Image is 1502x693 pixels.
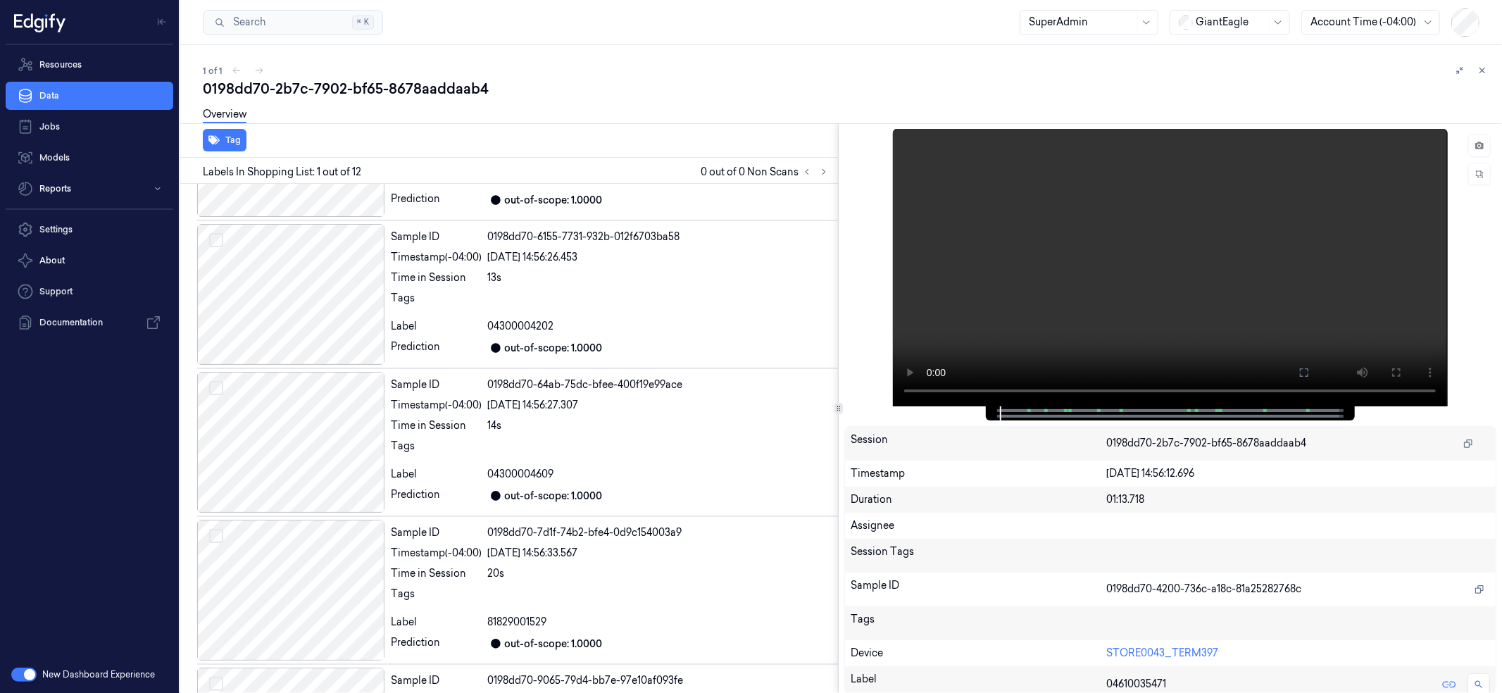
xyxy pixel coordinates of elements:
div: Time in Session [391,566,482,581]
div: [DATE] 14:56:26.453 [487,250,832,265]
div: Tags [391,439,482,461]
div: Device [851,646,1106,661]
div: out-of-scope: 1.0000 [504,341,602,356]
a: Support [6,277,173,306]
a: Overview [203,107,246,123]
span: 0198dd70-2b7c-7902-bf65-8678aaddaab4 [1106,436,1306,451]
div: Sample ID [391,377,482,392]
button: Reports [6,175,173,203]
span: 04300004609 [487,467,553,482]
div: 0198dd70-64ab-75dc-bfee-400f19e99ace [487,377,832,392]
div: 14s [487,418,832,433]
div: out-of-scope: 1.0000 [504,489,602,504]
div: Prediction [391,192,482,208]
div: Timestamp [851,466,1106,481]
span: 1 of 1 [203,65,223,77]
a: Resources [6,51,173,79]
div: 0198dd70-9065-79d4-bb7e-97e10af093fe [487,673,832,688]
button: About [6,246,173,275]
div: 0198dd70-2b7c-7902-bf65-8678aaddaab4 [203,79,1491,99]
div: Duration [851,492,1106,507]
div: Sample ID [391,525,482,540]
a: Models [6,144,173,172]
div: Assignee [851,518,1490,533]
a: Data [6,82,173,110]
div: [DATE] 14:56:33.567 [487,546,832,561]
div: 0198dd70-6155-7731-932b-012f6703ba58 [487,230,832,244]
div: 01:13.718 [1106,492,1490,507]
div: 0198dd70-7d1f-74b2-bfe4-0d9c154003a9 [487,525,832,540]
div: out-of-scope: 1.0000 [504,637,602,651]
span: 0 out of 0 Non Scans [701,163,832,180]
span: 04300004202 [487,319,553,334]
div: Time in Session [391,418,482,433]
div: Label [391,615,482,630]
button: Tag [203,129,246,151]
button: Select row [209,677,223,691]
div: out-of-scope: 1.0000 [504,193,602,208]
a: Jobs [6,113,173,141]
button: Select row [209,233,223,247]
div: Label [391,319,482,334]
div: Prediction [391,487,482,504]
div: Label [391,467,482,482]
button: Select row [209,529,223,543]
div: Tags [851,612,1106,635]
a: Documentation [6,308,173,337]
button: Toggle Navigation [151,11,173,33]
div: Tags [391,291,482,313]
div: Timestamp (-04:00) [391,546,482,561]
span: 04610035471 [1106,677,1166,692]
a: STORE0043_TERM397 [1106,647,1218,659]
div: [DATE] 14:56:12.696 [1106,466,1490,481]
span: 0198dd70-4200-736c-a18c-81a25282768c [1106,582,1301,597]
a: Settings [6,216,173,244]
div: Timestamp (-04:00) [391,398,482,413]
div: [DATE] 14:56:27.307 [487,398,832,413]
span: Labels In Shopping List: 1 out of 12 [203,165,361,180]
button: Search⌘K [203,10,383,35]
div: Sample ID [851,578,1106,601]
div: Sample ID [391,230,482,244]
div: Timestamp (-04:00) [391,250,482,265]
div: Time in Session [391,270,482,285]
button: Select row [209,381,223,395]
div: Prediction [391,339,482,356]
div: 20s [487,566,832,581]
div: Sample ID [391,673,482,688]
div: Session Tags [851,544,1106,567]
span: Search [227,15,265,30]
div: Prediction [391,635,482,652]
span: 81829001529 [487,615,546,630]
div: 13s [487,270,832,285]
div: Session [851,432,1106,455]
div: Tags [391,587,482,609]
